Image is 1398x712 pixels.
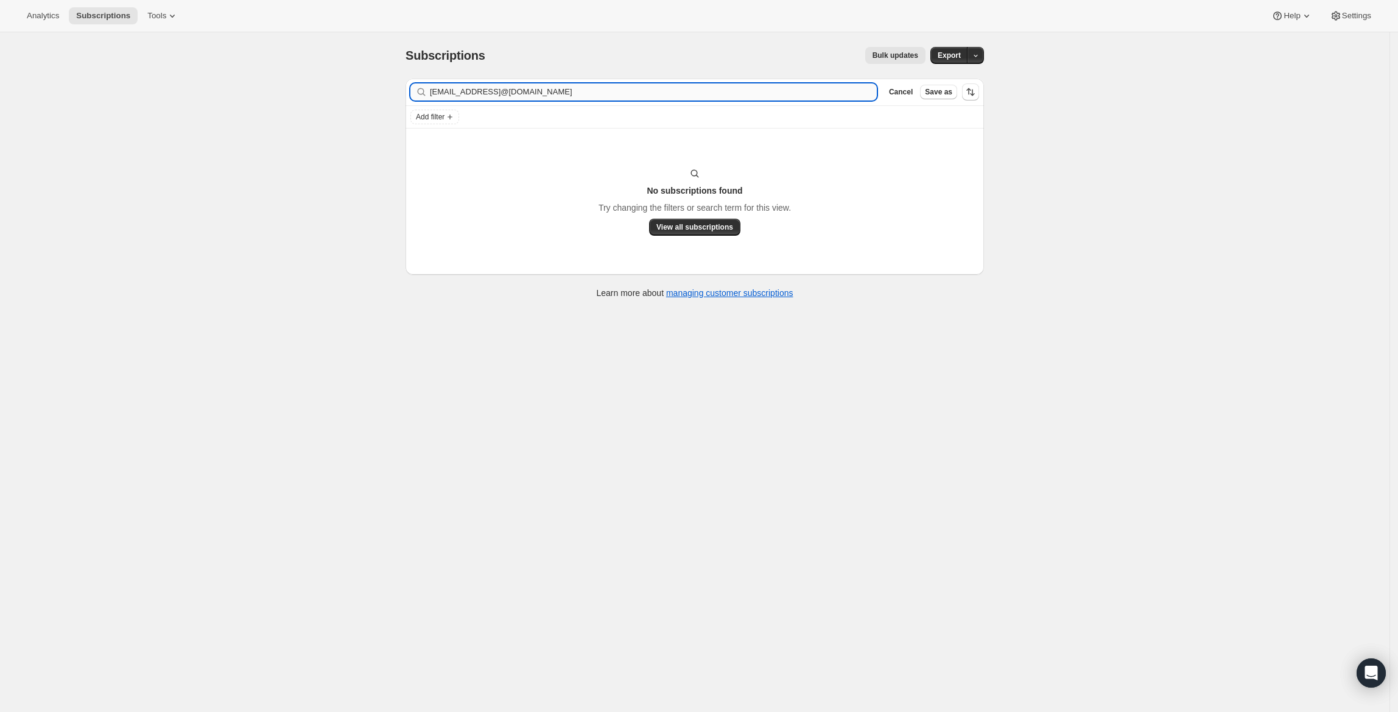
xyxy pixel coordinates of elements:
[649,219,740,236] button: View all subscriptions
[865,47,926,64] button: Bulk updates
[430,83,877,100] input: Filter subscribers
[599,202,791,214] p: Try changing the filters or search term for this view.
[410,110,459,124] button: Add filter
[1357,658,1386,688] div: Open Intercom Messenger
[147,11,166,21] span: Tools
[889,87,913,97] span: Cancel
[1322,7,1379,24] button: Settings
[873,51,918,60] span: Bulk updates
[930,47,968,64] button: Export
[19,7,66,24] button: Analytics
[69,7,138,24] button: Subscriptions
[27,11,59,21] span: Analytics
[140,7,186,24] button: Tools
[406,49,485,62] span: Subscriptions
[920,85,957,99] button: Save as
[656,222,733,232] span: View all subscriptions
[1284,11,1300,21] span: Help
[962,83,979,100] button: Sort the results
[1264,7,1319,24] button: Help
[597,287,793,299] p: Learn more about
[76,11,130,21] span: Subscriptions
[925,87,952,97] span: Save as
[884,85,918,99] button: Cancel
[938,51,961,60] span: Export
[647,185,742,197] h3: No subscriptions found
[666,288,793,298] a: managing customer subscriptions
[1342,11,1371,21] span: Settings
[416,112,444,122] span: Add filter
